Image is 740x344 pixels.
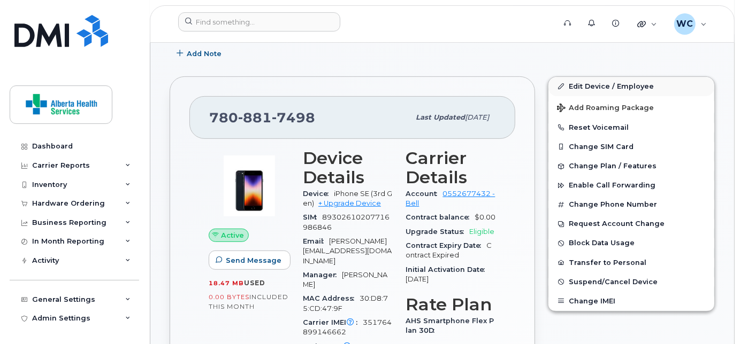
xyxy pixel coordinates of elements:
[406,275,429,283] span: [DATE]
[178,12,340,32] input: Find something...
[303,213,390,231] span: 89302610207716986846
[303,318,363,326] span: Carrier IMEI
[630,13,665,35] div: Quicklinks
[406,317,494,334] span: AHS Smartphone Flex Plan 30D
[318,199,381,207] a: + Upgrade Device
[303,190,392,207] span: iPhone SE (3rd Gen)
[406,265,491,273] span: Initial Activation Date
[303,213,322,221] span: SIM
[209,279,244,287] span: 18.47 MB
[406,213,475,221] span: Contract balance
[217,154,281,218] img: image20231002-3703462-1angbar.jpeg
[303,190,334,198] span: Device
[303,237,329,245] span: Email
[226,255,281,265] span: Send Message
[406,190,443,198] span: Account
[238,110,272,126] span: 881
[548,77,714,96] a: Edit Device / Employee
[548,176,714,195] button: Enable Call Forwarding
[548,118,714,137] button: Reset Voicemail
[303,237,392,265] span: [PERSON_NAME][EMAIL_ADDRESS][DOMAIN_NAME]
[406,190,495,207] a: 0552677432 - Bell
[569,182,655,190] span: Enable Call Forwarding
[416,113,465,121] span: Last updated
[569,278,658,286] span: Suspend/Cancel Device
[548,253,714,272] button: Transfer to Personal
[465,113,489,121] span: [DATE]
[303,271,342,279] span: Manager
[303,271,387,288] span: [PERSON_NAME]
[475,213,496,221] span: $0.00
[209,293,288,310] span: included this month
[548,214,714,233] button: Request Account Change
[406,295,497,314] h3: Rate Plan
[187,49,222,59] span: Add Note
[667,13,714,35] div: Will Chang
[548,96,714,118] button: Add Roaming Package
[209,110,315,126] span: 780
[209,251,291,270] button: Send Message
[406,148,497,187] h3: Carrier Details
[470,228,495,236] span: Eligible
[548,233,714,253] button: Block Data Usage
[303,148,393,187] h3: Device Details
[548,157,714,176] button: Change Plan / Features
[676,18,693,30] span: WC
[244,279,265,287] span: used
[548,137,714,157] button: Change SIM Card
[548,272,714,292] button: Suspend/Cancel Device
[548,195,714,214] button: Change Phone Number
[548,292,714,311] button: Change IMEI
[221,230,244,240] span: Active
[209,293,249,301] span: 0.00 Bytes
[303,294,360,302] span: MAC Address
[557,104,654,114] span: Add Roaming Package
[272,110,315,126] span: 7498
[170,44,231,64] button: Add Note
[406,228,470,236] span: Upgrade Status
[406,241,487,249] span: Contract Expiry Date
[303,294,388,312] span: 30:D8:75:CD:47:9F
[569,162,657,170] span: Change Plan / Features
